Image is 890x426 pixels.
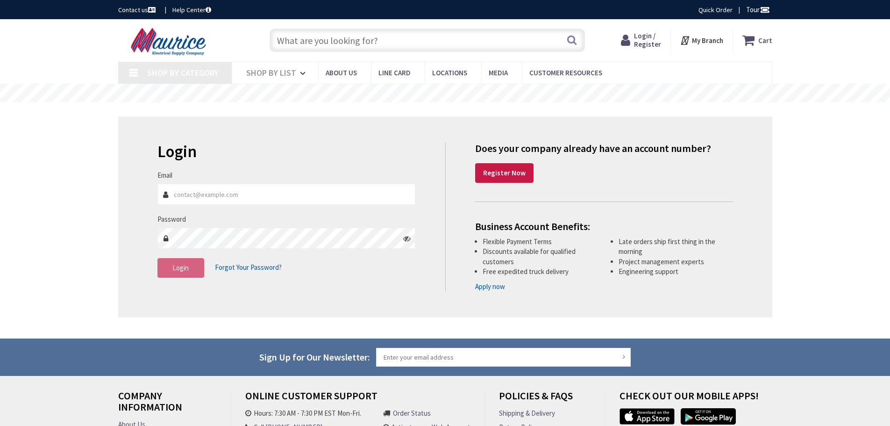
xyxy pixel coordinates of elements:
[489,68,508,77] span: Media
[483,246,597,267] li: Discounts available for qualified customers
[403,235,411,242] i: Click here to show/hide password
[157,214,186,224] label: Password
[483,168,526,177] strong: Register Now
[393,408,431,418] a: Order Status
[118,27,221,56] img: Maurice Electrical Supply Company
[619,267,733,276] li: Engineering support
[698,5,733,14] a: Quick Order
[746,5,770,14] span: Tour
[172,263,189,272] span: Login
[621,32,661,49] a: Login / Register
[483,237,597,246] li: Flexible Payment Terms
[157,184,416,205] input: Email
[432,68,467,77] span: Locations
[215,259,282,276] a: Forgot Your Password?
[758,32,772,49] strong: Cart
[475,221,733,232] h4: Business Account Benefits:
[680,32,723,49] div: My Branch
[483,267,597,276] li: Free expedited truck delivery
[245,408,375,418] li: Hours: 7:30 AM - 7:30 PM EST Mon-Fri.
[475,163,534,183] a: Register Now
[270,29,585,52] input: What are you looking for?
[118,390,217,419] h4: Company Information
[215,263,282,272] span: Forgot Your Password?
[172,5,211,14] a: Help Center
[475,282,505,291] a: Apply now
[499,390,591,408] h4: Policies & FAQs
[326,68,357,77] span: About us
[245,390,470,408] h4: Online Customer Support
[259,351,370,363] span: Sign Up for Our Newsletter:
[619,257,733,267] li: Project management experts
[529,68,602,77] span: Customer Resources
[499,408,555,418] a: Shipping & Delivery
[619,237,733,257] li: Late orders ship first thing in the morning
[157,258,204,278] button: Login
[360,88,531,99] rs-layer: Free Same Day Pickup at 15 Locations
[692,36,723,45] strong: My Branch
[742,32,772,49] a: Cart
[634,31,661,49] span: Login / Register
[147,67,219,78] span: Shop By Category
[475,143,733,154] h4: Does your company already have an account number?
[157,170,172,180] label: Email
[118,5,157,14] a: Contact us
[246,67,296,78] span: Shop By List
[157,143,416,161] h2: Login
[619,390,779,408] h4: Check out Our Mobile Apps!
[378,68,411,77] span: Line Card
[376,348,631,367] input: Enter your email address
